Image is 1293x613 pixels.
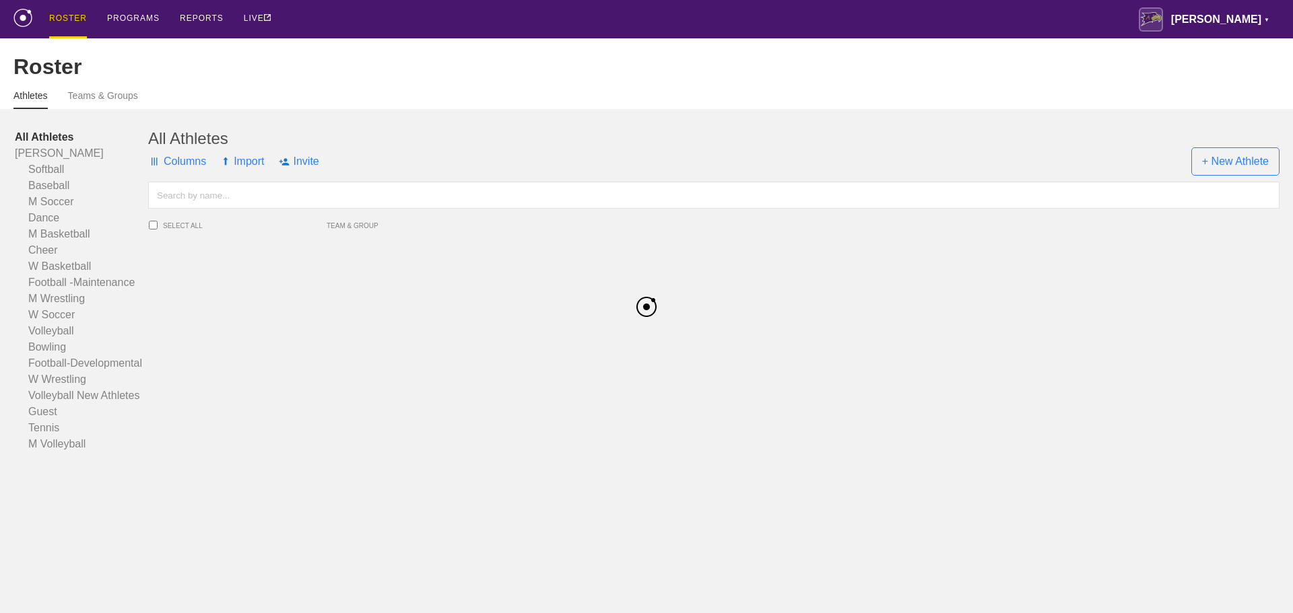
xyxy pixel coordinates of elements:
a: Bowling [15,339,148,355]
a: Volleyball New Athletes [15,388,148,404]
img: black_logo.png [636,296,657,316]
a: W Basketball [15,258,148,275]
span: + New Athlete [1191,147,1280,176]
span: TEAM & GROUP [327,222,529,229]
a: [PERSON_NAME] [15,145,148,161]
a: Guest [15,404,148,420]
a: M Volleyball [15,436,148,452]
a: Dance [15,210,148,226]
a: Tennis [15,420,148,436]
a: Baseball [15,178,148,194]
span: Columns [148,141,206,182]
a: Athletes [13,90,48,109]
a: Football-Developmental [15,355,148,371]
a: M Wrestling [15,291,148,307]
div: Roster [13,55,1280,79]
a: W Wrestling [15,371,148,388]
a: Volleyball [15,323,148,339]
div: ▼ [1264,15,1269,26]
a: Cheer [15,242,148,258]
img: Avila [1139,7,1163,32]
span: SELECT ALL [163,222,327,229]
a: W Soccer [15,307,148,323]
input: Search by name... [148,182,1280,209]
a: Softball [15,161,148,178]
a: All Athletes [15,129,148,145]
a: M Basketball [15,226,148,242]
img: logo [13,9,32,27]
div: All Athletes [148,129,1280,148]
span: Import [221,141,264,182]
a: M Soccer [15,194,148,210]
span: Invite [279,141,319,182]
a: Football -Maintenance [15,275,148,291]
a: Teams & Groups [68,90,138,108]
